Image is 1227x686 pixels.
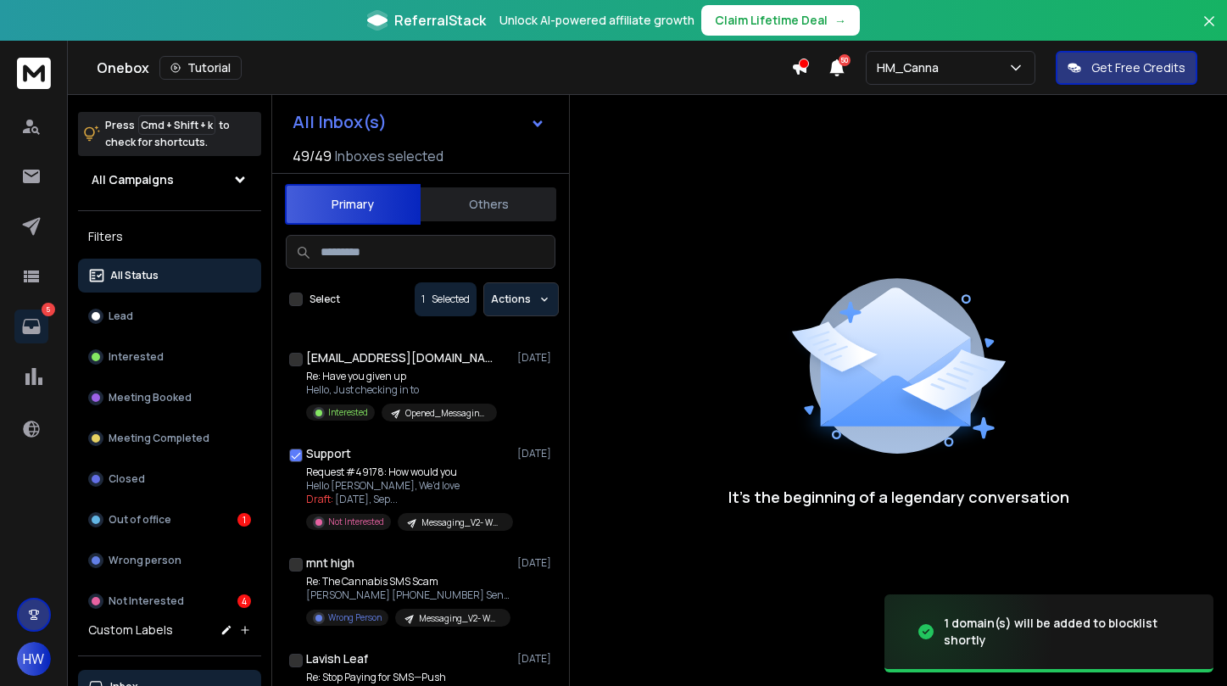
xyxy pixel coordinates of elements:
button: Actions [483,282,559,316]
p: Interested [109,350,164,364]
p: Meeting Completed [109,432,209,445]
label: Select [310,293,340,306]
button: Claim Lifetime Deal→ [701,5,860,36]
a: 5 [14,310,48,343]
span: 1 [421,293,425,306]
span: Cmd + Shift + k [138,115,215,135]
div: Onebox [97,56,791,80]
p: Not Interested [328,516,384,528]
p: Not Interested [109,594,184,608]
button: Interested [78,340,261,374]
button: HW [17,642,51,676]
div: 1 domain(s) will be added to blocklist shortly [944,615,1193,649]
p: All Status [110,269,159,282]
button: All Status [78,259,261,293]
div: 4 [237,594,251,608]
button: Meeting Completed [78,421,261,455]
p: [PERSON_NAME] [PHONE_NUMBER] Sent from my iPhone > [306,588,510,602]
h3: Inboxes selected [335,146,443,166]
span: [DATE], Sep ... [335,492,398,506]
div: 1 [237,513,251,527]
button: Lead [78,299,261,333]
span: 49 / 49 [293,146,332,166]
button: Primary [285,184,421,225]
p: Re: Have you given up [306,370,497,383]
p: Press to check for shortcuts. [105,117,230,151]
span: ReferralStack [394,10,486,31]
p: Lead [109,310,133,323]
p: Hello [PERSON_NAME], We'd love [306,479,510,493]
button: Get Free Credits [1056,51,1197,85]
h1: All Campaigns [92,171,174,188]
h1: Lavish Leaf [306,650,368,667]
p: Wrong person [109,554,181,567]
p: Opened_Messaging_v1+V2- WM-#3+ Other #2 (west) [405,407,487,420]
p: Unlock AI-powered affiliate growth [499,12,694,29]
p: [DATE] [517,447,555,460]
button: All Inbox(s) [279,105,559,139]
button: Close banner [1198,10,1220,51]
p: 5 [42,303,55,316]
h1: All Inbox(s) [293,114,387,131]
span: → [834,12,846,29]
p: [DATE] [517,652,555,666]
h1: mnt high [306,555,354,572]
button: Not Interested4 [78,584,261,618]
p: Wrong Person [328,611,382,624]
p: Interested [328,406,368,419]
h1: Support [306,445,351,462]
p: Actions [491,293,531,306]
p: Closed [109,472,145,486]
img: image [884,582,1054,683]
p: Selected [432,293,470,306]
p: Messaging_V2- WM-Leafly_West-#3 (501) [419,612,500,625]
button: Closed [78,462,261,496]
p: Get Free Credits [1091,59,1185,76]
p: Re: The Cannabis SMS Scam [306,575,510,588]
button: All Campaigns [78,163,261,197]
p: Hello, Just checking in to [306,383,497,397]
p: Meeting Booked [109,391,192,404]
p: [DATE] [517,556,555,570]
h3: Custom Labels [88,622,173,639]
h1: [EMAIL_ADDRESS][DOMAIN_NAME] [306,349,493,366]
p: Re: Stop Paying for SMS—Push [306,671,510,684]
span: 50 [839,54,851,66]
p: [DATE] [517,351,555,365]
p: Messaging_V2- WM-Leafly_West-#4-_4.25(501) [421,516,503,529]
button: Out of office1 [78,503,261,537]
span: Draft: [306,492,333,506]
p: It’s the beginning of a legendary conversation [728,485,1069,509]
button: Wrong person [78,544,261,577]
button: Others [421,186,556,223]
p: HM_Canna [877,59,945,76]
button: Meeting Booked [78,381,261,415]
h3: Filters [78,225,261,248]
p: Request #49178: How would you [306,466,510,479]
p: Out of office [109,513,171,527]
button: Tutorial [159,56,242,80]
